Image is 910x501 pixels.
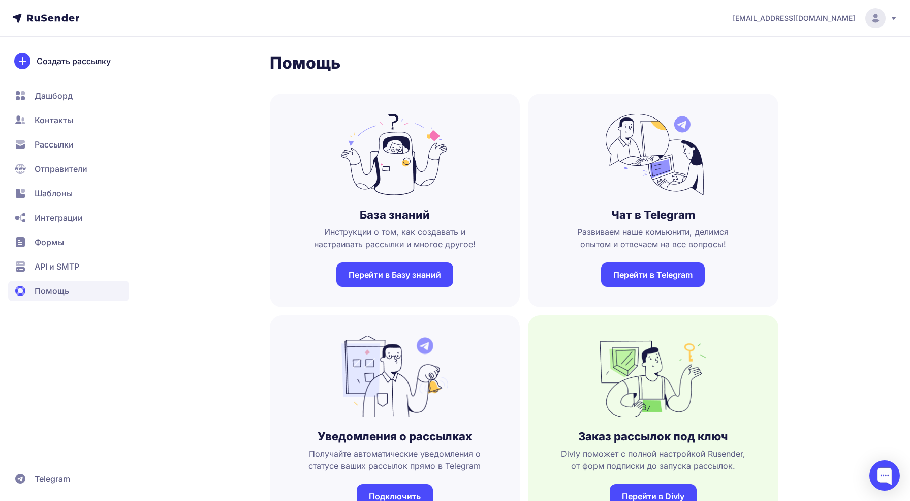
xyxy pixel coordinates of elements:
span: Создать рассылку [37,55,111,67]
span: Шаблоны [35,187,73,199]
h3: Чат в Telegram [611,208,695,222]
a: Telegram [8,468,129,489]
h1: Помощь [270,53,778,73]
img: no_photo [600,336,706,417]
span: Получайте автоматические уведомления о статусе ваших рассылок прямо в Telegram [286,448,504,472]
span: Контакты [35,114,73,126]
h3: Уведомления о рассылках [318,429,472,444]
a: Перейти в Telegram [601,262,705,287]
a: Перейти в Базу знаний [336,262,453,287]
img: no_photo [600,114,706,195]
span: Отправители [35,163,87,175]
span: Divly поможет с полной настройкой Rusender, от форм подписки до запуска рассылок. [544,448,762,472]
span: Инструкции о том, как создавать и настраивать рассылки и многое другое! [286,226,504,250]
span: Формы [35,236,64,248]
h3: База знаний [360,208,430,222]
span: Развиваем наше комьюнити, делимся опытом и отвечаем на все вопросы! [544,226,762,250]
span: [EMAIL_ADDRESS][DOMAIN_NAME] [733,13,855,23]
span: Дашборд [35,90,73,102]
img: no_photo [341,114,448,195]
span: API и SMTP [35,260,79,273]
span: Telegram [35,473,70,485]
img: no_photo [341,336,448,417]
span: Рассылки [35,138,74,151]
h3: Заказ рассылок под ключ [578,429,728,444]
span: Интеграции [35,212,83,224]
span: Помощь [35,285,69,297]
